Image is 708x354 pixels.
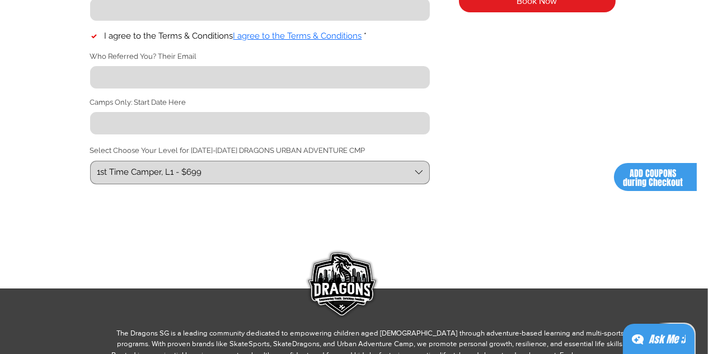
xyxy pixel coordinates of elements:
[90,97,186,108] label: Camps Only: Start Date Here
[649,332,686,347] div: Ask Me ;)
[302,246,381,325] img: DRAGONS LOGO BADGE SINGAPORE.png
[90,66,423,88] input: Who Referred You? Their Email
[90,52,197,62] label: Who Referred You? Their Email
[90,146,430,156] label: Select Choose Your Level for [DATE]-[DATE] DRAGONS URBAN ADVENTURE CMP
[97,166,202,178] div: 1st Time Camper, L1 - $699
[105,31,233,41] span: I agree to the Terms & Conditions
[623,167,683,189] span: ADD COUPONS during Checkout
[233,31,362,41] a: I agree to the Terms & Conditions
[90,112,423,134] input: Camps Only: Start Date Here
